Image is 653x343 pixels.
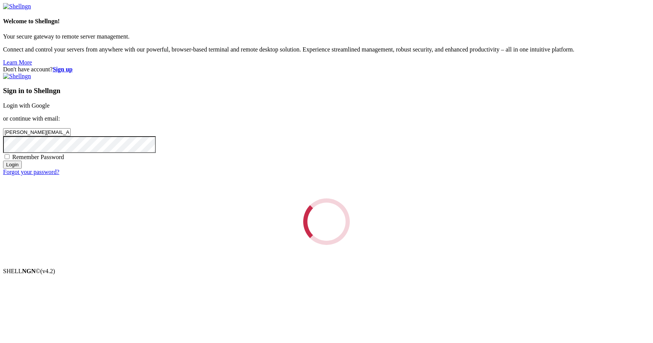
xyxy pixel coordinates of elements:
b: NGN [22,268,36,274]
span: Remember Password [12,154,64,160]
a: Sign up [53,66,73,72]
a: Learn More [3,59,32,66]
img: Shellngn [3,73,31,80]
a: Forgot your password? [3,169,59,175]
img: Shellngn [3,3,31,10]
p: Connect and control your servers from anywhere with our powerful, browser-based terminal and remo... [3,46,650,53]
span: SHELL © [3,268,55,274]
input: Login [3,161,22,169]
div: Don't have account? [3,66,650,73]
a: Login with Google [3,102,50,109]
p: Your secure gateway to remote server management. [3,33,650,40]
div: Loading... [302,197,351,246]
h3: Sign in to Shellngn [3,87,650,95]
span: 4.2.0 [40,268,55,274]
input: Remember Password [5,154,10,159]
input: Email address [3,128,71,136]
p: or continue with email: [3,115,650,122]
h4: Welcome to Shellngn! [3,18,650,25]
